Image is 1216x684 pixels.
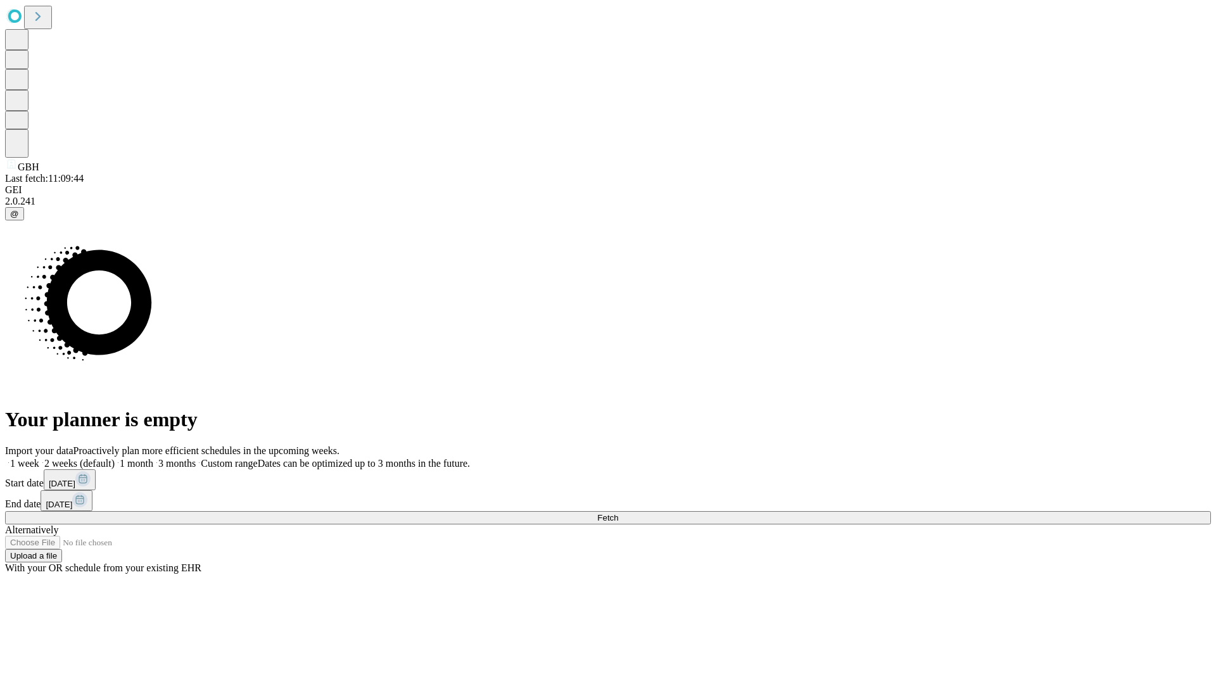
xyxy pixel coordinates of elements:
[10,209,19,218] span: @
[46,500,72,509] span: [DATE]
[73,445,339,456] span: Proactively plan more efficient schedules in the upcoming weeks.
[44,469,96,490] button: [DATE]
[597,513,618,522] span: Fetch
[5,490,1211,511] div: End date
[5,511,1211,524] button: Fetch
[5,408,1211,431] h1: Your planner is empty
[201,458,257,469] span: Custom range
[5,207,24,220] button: @
[120,458,153,469] span: 1 month
[258,458,470,469] span: Dates can be optimized up to 3 months in the future.
[5,524,58,535] span: Alternatively
[5,173,84,184] span: Last fetch: 11:09:44
[158,458,196,469] span: 3 months
[5,184,1211,196] div: GEI
[41,490,92,511] button: [DATE]
[10,458,39,469] span: 1 week
[5,196,1211,207] div: 2.0.241
[44,458,115,469] span: 2 weeks (default)
[5,445,73,456] span: Import your data
[49,479,75,488] span: [DATE]
[5,469,1211,490] div: Start date
[18,161,39,172] span: GBH
[5,549,62,562] button: Upload a file
[5,562,201,573] span: With your OR schedule from your existing EHR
